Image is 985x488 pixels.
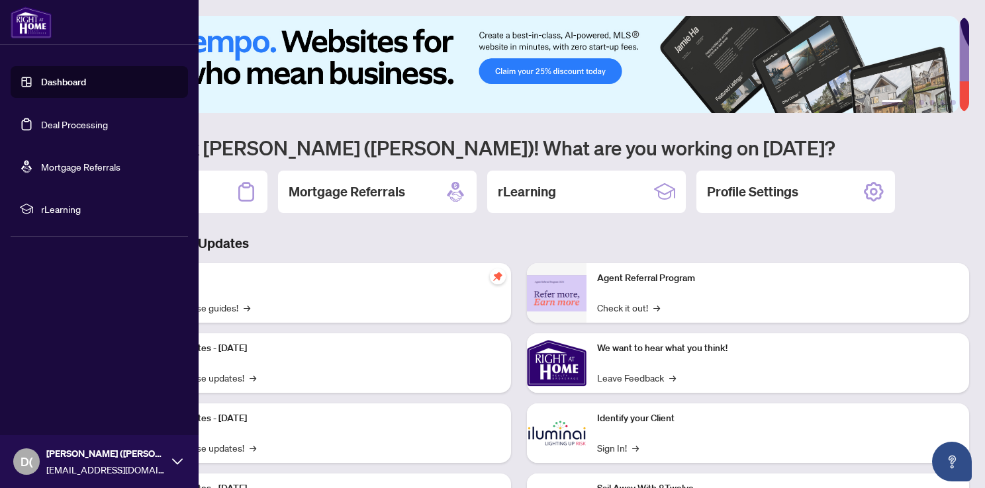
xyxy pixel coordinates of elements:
[46,462,165,477] span: [EMAIL_ADDRESS][DOMAIN_NAME]
[951,100,956,105] button: 6
[69,135,969,160] h1: Welcome back [PERSON_NAME] ([PERSON_NAME])! What are you working on [DATE]?
[597,370,676,385] a: Leave Feedback→
[41,161,120,173] a: Mortgage Referrals
[139,271,500,286] p: Self-Help
[653,300,660,315] span: →
[908,100,914,105] button: 2
[597,300,660,315] a: Check it out!→
[139,341,500,356] p: Platform Updates - [DATE]
[919,100,924,105] button: 3
[929,100,935,105] button: 4
[707,183,798,201] h2: Profile Settings
[597,411,959,426] p: Identify your Client
[669,370,676,385] span: →
[490,268,506,284] span: pushpin
[244,300,250,315] span: →
[597,341,959,356] p: We want to hear what you think!
[250,370,256,385] span: →
[11,7,52,38] img: logo
[940,100,945,105] button: 5
[597,440,639,455] a: Sign In!→
[527,403,586,463] img: Identify your Client
[597,271,959,286] p: Agent Referral Program
[69,234,969,253] h3: Brokerage & Industry Updates
[882,100,903,105] button: 1
[498,183,556,201] h2: rLearning
[21,452,33,471] span: D(
[46,446,165,461] span: [PERSON_NAME] ([PERSON_NAME]
[527,275,586,311] img: Agent Referral Program
[139,411,500,426] p: Platform Updates - [DATE]
[41,118,108,130] a: Deal Processing
[69,16,959,113] img: Slide 0
[41,76,86,88] a: Dashboard
[289,183,405,201] h2: Mortgage Referrals
[632,440,639,455] span: →
[527,333,586,393] img: We want to hear what you think!
[932,442,972,481] button: Open asap
[41,202,179,216] span: rLearning
[250,440,256,455] span: →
